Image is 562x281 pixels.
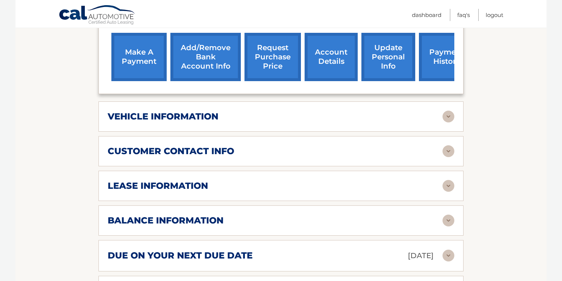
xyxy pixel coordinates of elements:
[412,9,441,21] a: Dashboard
[108,180,208,191] h2: lease information
[443,145,454,157] img: accordion-rest.svg
[170,33,241,81] a: Add/Remove bank account info
[108,215,223,226] h2: balance information
[108,250,253,261] h2: due on your next due date
[408,249,434,262] p: [DATE]
[443,111,454,122] img: accordion-rest.svg
[108,146,234,157] h2: customer contact info
[486,9,503,21] a: Logout
[443,180,454,192] img: accordion-rest.svg
[305,33,358,81] a: account details
[59,5,136,26] a: Cal Automotive
[111,33,167,81] a: make a payment
[244,33,301,81] a: request purchase price
[443,250,454,261] img: accordion-rest.svg
[419,33,474,81] a: payment history
[361,33,415,81] a: update personal info
[108,111,218,122] h2: vehicle information
[457,9,470,21] a: FAQ's
[443,215,454,226] img: accordion-rest.svg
